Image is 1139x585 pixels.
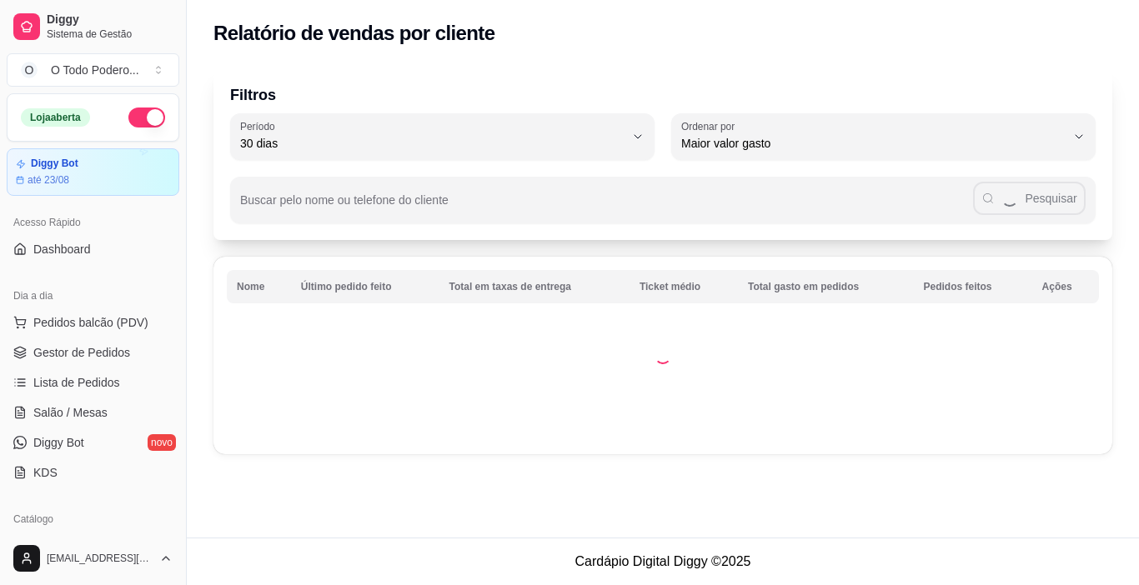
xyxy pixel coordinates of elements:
span: Maior valor gasto [681,135,1066,152]
div: Loja aberta [21,108,90,127]
span: Diggy Bot [33,434,84,451]
button: Período30 dias [230,113,655,160]
div: Acesso Rápido [7,209,179,236]
p: Filtros [230,83,1096,107]
div: Dia a dia [7,282,179,309]
button: Ordenar porMaior valor gasto [671,113,1096,160]
span: Lista de Pedidos [33,374,120,391]
span: KDS [33,464,58,481]
a: DiggySistema de Gestão [7,7,179,47]
div: O Todo Podero ... [51,62,139,78]
input: Buscar pelo nome ou telefone do cliente [240,198,973,215]
a: Salão / Mesas [7,399,179,426]
div: Loading [655,347,671,364]
span: [EMAIL_ADDRESS][DOMAIN_NAME] [47,552,153,565]
article: até 23/08 [28,173,69,187]
button: [EMAIL_ADDRESS][DOMAIN_NAME] [7,538,179,578]
h2: Relatório de vendas por cliente [213,20,495,47]
span: Salão / Mesas [33,404,108,421]
span: Sistema de Gestão [47,27,173,41]
article: Diggy Bot [31,157,78,170]
span: Diggy [47,12,173,27]
a: KDS [7,459,179,486]
button: Select a team [7,53,179,87]
a: Gestor de Pedidos [7,339,179,366]
a: Dashboard [7,236,179,262]
a: Diggy Botaté 23/08 [7,148,179,196]
div: Catálogo [7,506,179,532]
a: Diggy Botnovo [7,429,179,456]
span: 30 dias [240,135,625,152]
footer: Cardápio Digital Diggy © 2025 [187,537,1139,585]
span: O [21,62,38,78]
a: Lista de Pedidos [7,369,179,396]
label: Período [240,119,280,133]
span: Gestor de Pedidos [33,344,130,361]
button: Alterar Status [128,107,165,127]
span: Dashboard [33,241,91,257]
label: Ordenar por [681,119,740,133]
button: Pedidos balcão (PDV) [7,309,179,336]
span: Pedidos balcão (PDV) [33,314,148,331]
